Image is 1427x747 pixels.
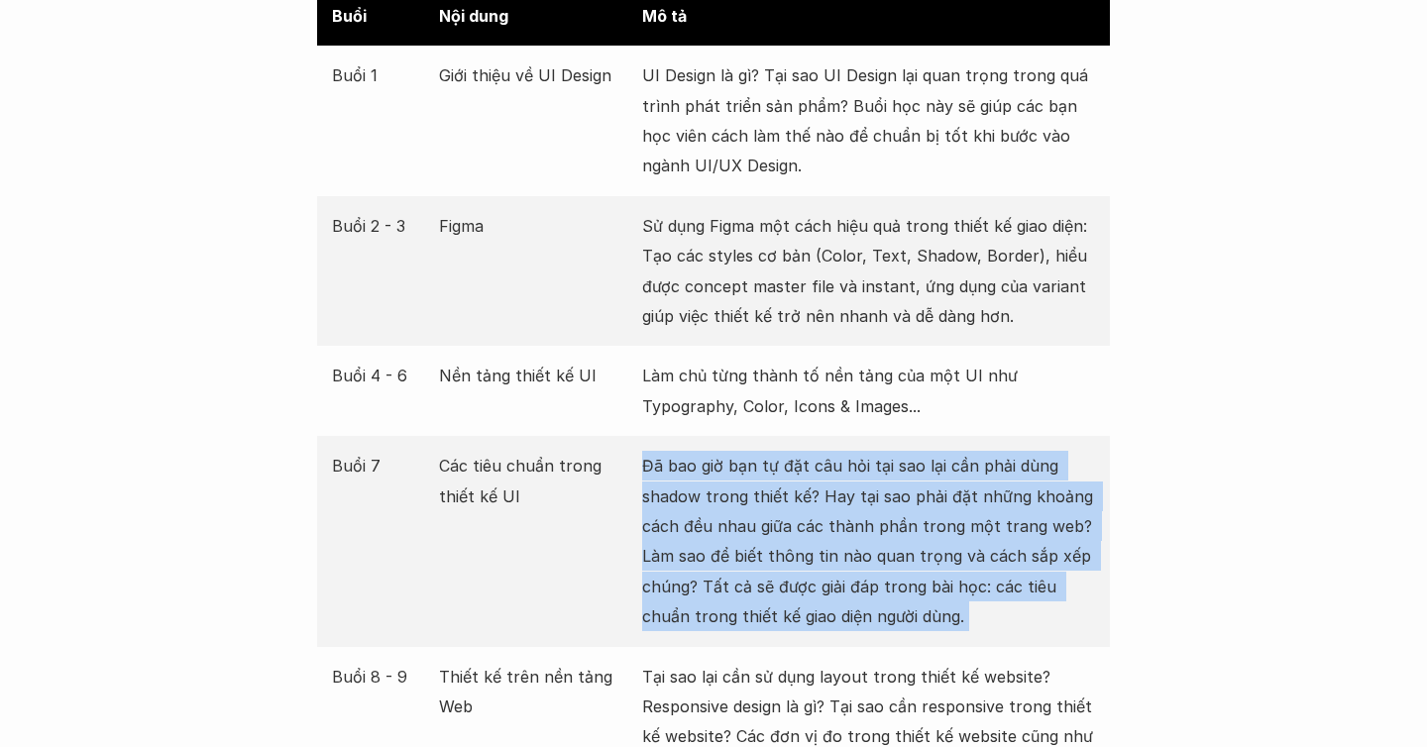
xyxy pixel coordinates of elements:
[439,6,508,26] strong: Nội dung
[332,662,429,692] p: Buổi 8 - 9
[642,361,1095,421] p: Làm chủ từng thành tố nền tảng của một UI như Typography, Color, Icons & Images...
[439,211,633,241] p: Figma
[642,6,687,26] strong: Mô tả
[642,451,1095,631] p: Đã bao giờ bạn tự đặt câu hỏi tại sao lại cần phải dùng shadow trong thiết kế? Hay tại sao phải đ...
[332,6,367,26] strong: Buổi
[332,361,429,390] p: Buổi 4 - 6
[642,211,1095,332] p: Sử dụng Figma một cách hiệu quả trong thiết kế giao diện: Tạo các styles cơ bản (Color, Text, Sha...
[332,451,429,480] p: Buổi 7
[642,60,1095,181] p: UI Design là gì? Tại sao UI Design lại quan trọng trong quá trình phát triển sản phẩm? Buổi học n...
[439,361,633,390] p: Nền tảng thiết kế UI
[439,662,633,722] p: Thiết kế trên nền tảng Web
[332,60,429,90] p: Buổi 1
[439,60,633,90] p: Giới thiệu về UI Design
[439,451,633,511] p: Các tiêu chuẩn trong thiết kế UI
[332,211,429,241] p: Buổi 2 - 3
